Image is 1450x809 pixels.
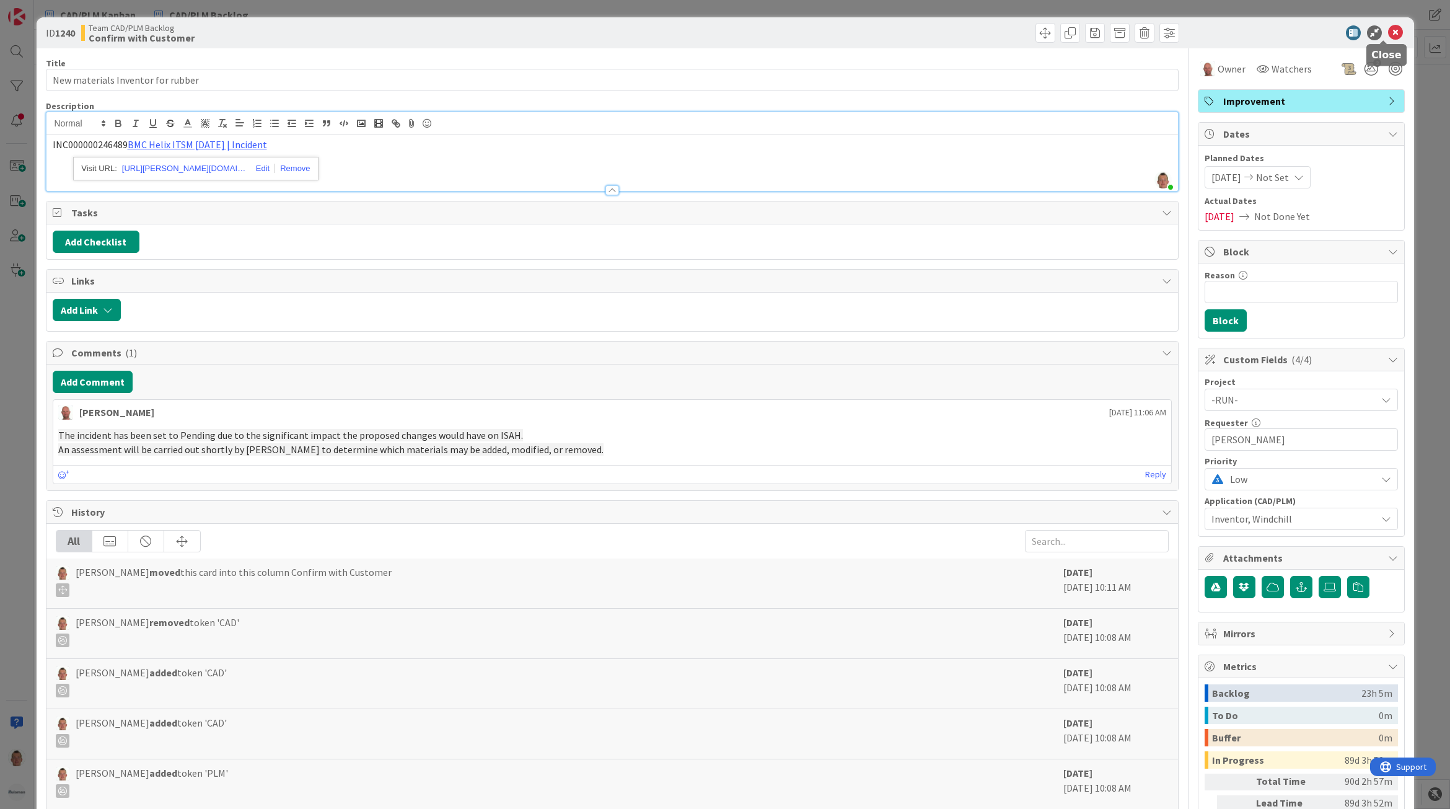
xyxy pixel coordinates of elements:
[56,767,69,780] img: TJ
[76,766,228,798] span: [PERSON_NAME] token 'PLM'
[55,27,75,39] b: 1240
[1063,615,1169,652] div: [DATE] 10:08 AM
[1200,61,1215,76] img: RK
[1109,406,1166,419] span: [DATE] 11:06 AM
[1361,684,1392,702] div: 23h 5m
[1212,684,1361,702] div: Backlog
[89,23,195,33] span: Team CAD/PLM Backlog
[1145,467,1166,482] a: Reply
[76,715,227,748] span: [PERSON_NAME] token 'CAD'
[58,429,523,441] span: The incident has been set to Pending due to the significant impact the proposed changes would hav...
[56,566,69,580] img: TJ
[46,100,94,112] span: Description
[149,717,177,729] b: added
[1256,774,1324,790] div: Total Time
[1063,666,1092,679] b: [DATE]
[76,665,227,697] span: [PERSON_NAME] token 'CAD'
[76,615,239,647] span: [PERSON_NAME] token 'CAD'
[1063,665,1169,702] div: [DATE] 10:08 AM
[71,273,1156,288] span: Links
[1254,209,1310,224] span: Not Done Yet
[149,566,180,578] b: moved
[1371,49,1402,61] h5: Close
[79,405,154,420] div: [PERSON_NAME]
[53,299,121,321] button: Add Link
[1379,707,1392,724] div: 0m
[1272,61,1312,76] span: Watchers
[71,505,1156,519] span: History
[1063,715,1169,753] div: [DATE] 10:08 AM
[71,345,1156,360] span: Comments
[46,58,66,69] label: Title
[56,616,69,630] img: TJ
[53,231,139,253] button: Add Checklist
[1205,378,1398,386] div: Project
[56,531,92,552] div: All
[1205,195,1398,208] span: Actual Dates
[56,717,69,730] img: TJ
[1256,170,1289,185] span: Not Set
[56,666,69,680] img: TJ
[149,767,177,779] b: added
[58,443,604,456] span: An assessment will be carried out shortly by [PERSON_NAME] to determine which materials may be ad...
[1205,209,1234,224] span: [DATE]
[1223,659,1382,674] span: Metrics
[1212,729,1379,746] div: Buffer
[89,33,195,43] b: Confirm with Customer
[1025,530,1169,552] input: Search...
[1063,566,1092,578] b: [DATE]
[1223,550,1382,565] span: Attachments
[149,616,190,629] b: removed
[1063,616,1092,629] b: [DATE]
[1211,511,1376,526] span: Inventor, Windchill
[1212,707,1379,724] div: To Do
[1205,417,1248,428] label: Requester
[58,405,73,420] img: RK
[1205,457,1398,466] div: Priority
[46,25,75,40] span: ID
[76,565,392,597] span: [PERSON_NAME] this card into this column Confirm with Customer
[1379,729,1392,746] div: 0m
[1063,766,1169,803] div: [DATE] 10:08 AM
[1223,94,1382,108] span: Improvement
[1218,61,1246,76] span: Owner
[1223,244,1382,259] span: Block
[1223,352,1382,367] span: Custom Fields
[125,347,137,359] span: ( 1 )
[1230,471,1370,488] span: Low
[122,161,246,177] a: [URL][PERSON_NAME][DOMAIN_NAME]
[1205,152,1398,165] span: Planned Dates
[26,2,56,17] span: Support
[1223,626,1382,641] span: Mirrors
[1063,565,1169,602] div: [DATE] 10:11 AM
[149,666,177,679] b: added
[71,205,1156,220] span: Tasks
[1063,717,1092,729] b: [DATE]
[1205,270,1235,281] label: Reason
[1063,767,1092,779] b: [DATE]
[1223,126,1382,141] span: Dates
[1211,391,1370,409] span: -RUN-
[1154,171,1172,188] img: X8mj6hJYAujqEDlu7QlL9MAggqSR54HW.jpg
[1345,751,1392,769] div: 89d 3h 52m
[1205,497,1398,505] div: Application (CAD/PLM)
[53,138,128,151] span: INC000000246489
[1205,309,1247,332] button: Block
[1211,170,1241,185] span: [DATE]
[53,371,133,393] button: Add Comment
[1329,774,1392,790] div: 90d 2h 57m
[46,69,1179,91] input: type card name here...
[1291,353,1312,366] span: ( 4/4 )
[1212,751,1345,769] div: In Progress
[128,138,267,151] a: BMC Helix ITSM [DATE] | Incident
